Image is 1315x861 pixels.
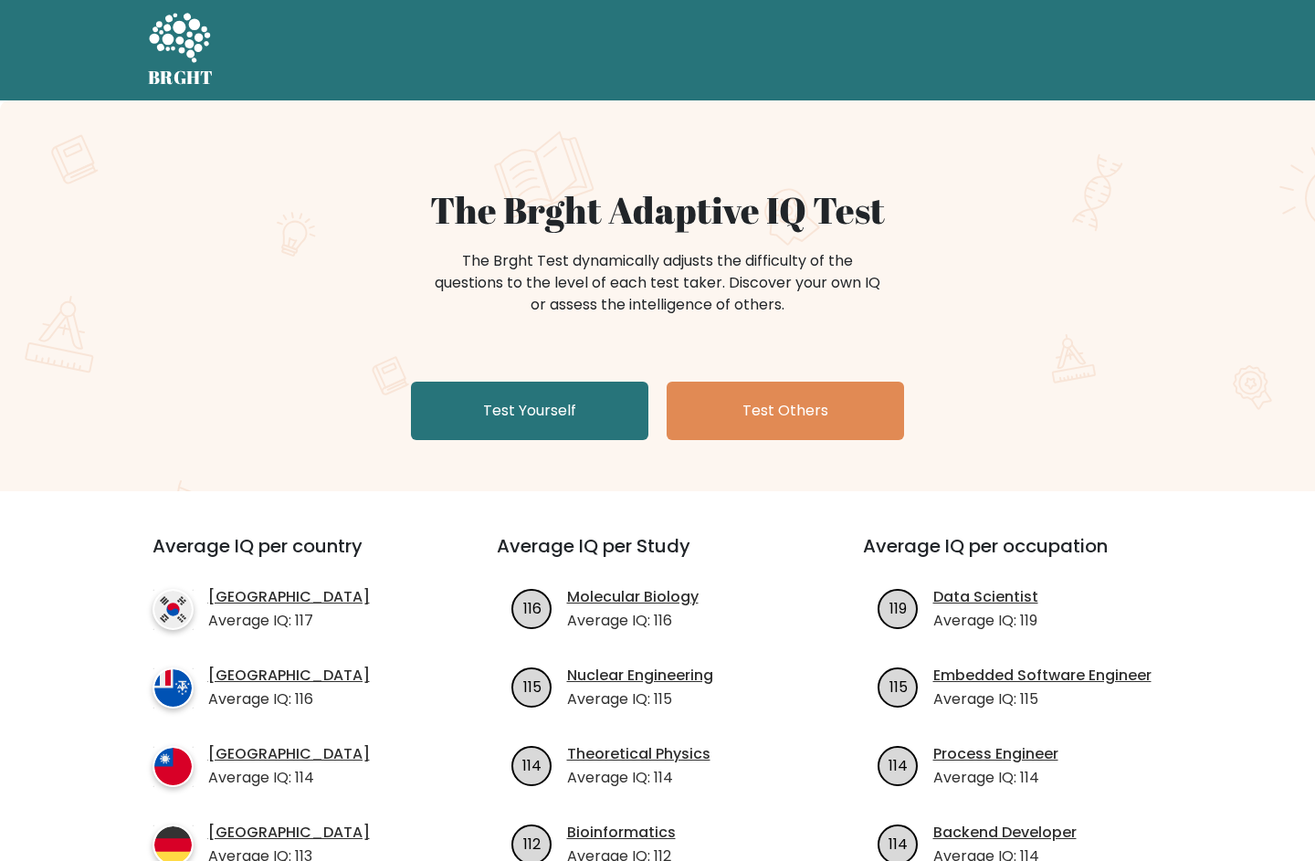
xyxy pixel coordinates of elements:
a: Test Others [667,382,904,440]
text: 119 [889,597,907,618]
p: Average IQ: 116 [208,688,370,710]
text: 115 [522,676,541,697]
div: The Brght Test dynamically adjusts the difficulty of the questions to the level of each test take... [429,250,886,316]
text: 114 [889,833,908,854]
p: Average IQ: 116 [567,610,699,632]
img: country [153,589,194,630]
text: 114 [889,754,908,775]
p: Average IQ: 114 [208,767,370,789]
a: Process Engineer [933,743,1058,765]
p: Average IQ: 114 [567,767,710,789]
text: 115 [889,676,907,697]
img: country [153,746,194,787]
h5: BRGHT [148,67,214,89]
p: Average IQ: 115 [567,688,713,710]
h3: Average IQ per Study [497,535,819,579]
a: Test Yourself [411,382,648,440]
a: Bioinformatics [567,822,676,844]
h1: The Brght Adaptive IQ Test [212,188,1103,232]
a: Backend Developer [933,822,1077,844]
a: Data Scientist [933,586,1038,608]
a: Nuclear Engineering [567,665,713,687]
h3: Average IQ per occupation [863,535,1185,579]
p: Average IQ: 115 [933,688,1152,710]
a: BRGHT [148,7,214,93]
p: Average IQ: 119 [933,610,1038,632]
a: Molecular Biology [567,586,699,608]
text: 116 [522,597,541,618]
h3: Average IQ per country [153,535,431,579]
text: 112 [523,833,541,854]
text: 114 [522,754,542,775]
a: Theoretical Physics [567,743,710,765]
a: [GEOGRAPHIC_DATA] [208,822,370,844]
a: [GEOGRAPHIC_DATA] [208,743,370,765]
a: [GEOGRAPHIC_DATA] [208,586,370,608]
a: [GEOGRAPHIC_DATA] [208,665,370,687]
img: country [153,667,194,709]
a: Embedded Software Engineer [933,665,1152,687]
p: Average IQ: 117 [208,610,370,632]
p: Average IQ: 114 [933,767,1058,789]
